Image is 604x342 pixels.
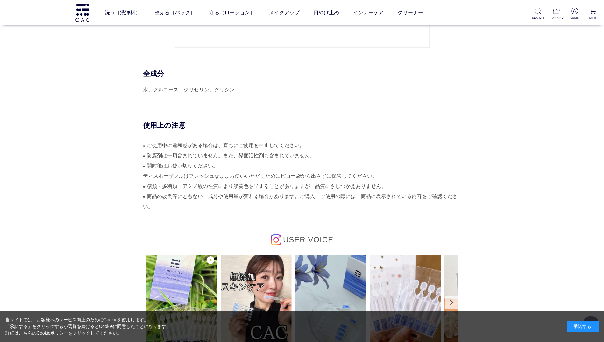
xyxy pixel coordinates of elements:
[398,4,423,22] a: クリーナー
[532,15,544,20] p: SEARCH
[551,8,562,20] a: RANKING
[37,331,68,336] a: Cookieポリシー
[143,191,461,212] li: 商品の改良等にともない、成分や使用量が変わる場合があります。ご購入、ご使用の際には、商品に表示されている内容をご確認ください。
[269,4,300,22] a: メイクアップ
[143,121,461,130] div: 使用上の注意
[143,151,461,161] li: 防腐剤は一切含まれていません。また、界面活性剤も含まれていません。
[569,8,580,20] a: LOGIN
[353,4,384,22] a: インナーケア
[271,234,281,245] img: インスタグラムのロゴ
[143,154,147,158] span: ●
[143,184,147,189] span: ●
[209,4,255,22] a: 守る（ローション）
[587,8,599,20] a: CART
[143,181,461,191] li: 糖類・多糖類・アミノ酸の性質により淡黄色を呈することがありますが、品質にさしつかえありません。
[567,321,599,332] div: 承諾する
[569,15,580,20] p: LOGIN
[5,317,171,337] div: 当サイトでは、お客様へのサービス向上のためにCookieを使用します。 「承諾する」をクリックするか閲覧を続けるとCookieに同意したことになります。 詳細はこちらの をクリックしてください。
[143,85,461,95] div: 水、グルコース、グリセリン、グリシン
[551,15,562,20] p: RANKING
[143,195,147,199] span: ●
[314,4,339,22] a: 日やけ止め
[143,164,147,168] span: ●
[75,4,90,22] img: logo
[143,140,461,151] li: ご使用中に違和感がある場合は、直ちにご使用を中止してください。
[587,15,599,20] p: CART
[532,8,544,20] a: SEARCH
[143,161,461,181] li: 開封後はお使い切りください。 ディスポーザブルはフレッシュなままお使いいただくためにピロー袋から出さずに保管してください。
[105,4,140,22] a: 洗う（洗浄料）
[283,235,333,244] span: USER VOICE
[154,4,195,22] a: 整える（パック）
[445,296,458,309] a: Next
[143,69,461,78] div: 全成分
[143,144,147,148] span: ●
